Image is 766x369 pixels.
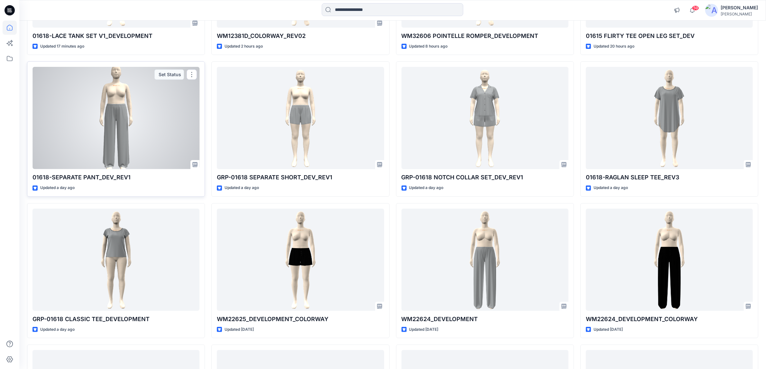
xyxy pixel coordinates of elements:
[594,184,628,191] p: Updated a day ago
[225,184,259,191] p: Updated a day ago
[32,173,199,182] p: 01618-SEPARATE PANT_DEV_REV1
[40,43,84,50] p: Updated 17 minutes ago
[721,12,758,16] div: [PERSON_NAME]
[409,43,448,50] p: Updated 8 hours ago
[692,5,699,11] span: 59
[409,184,444,191] p: Updated a day ago
[721,4,758,12] div: [PERSON_NAME]
[217,173,384,182] p: GRP-01618 SEPARATE SHORT_DEV_REV1
[217,209,384,311] a: WM22625_DEVELOPMENT_COLORWAY
[401,32,568,40] p: WM32606 POINTELLE ROMPER_DEVELOPMENT
[594,326,623,333] p: Updated [DATE]
[225,326,254,333] p: Updated [DATE]
[586,315,753,324] p: WM22624_DEVELOPMENT_COLORWAY
[217,315,384,324] p: WM22625_DEVELOPMENT_COLORWAY
[225,43,263,50] p: Updated 2 hours ago
[586,67,753,169] a: 01618-RAGLAN SLEEP TEE_REV3
[32,209,199,311] a: GRP-01618 CLASSIC TEE_DEVELOPMENT
[705,4,718,17] img: avatar
[401,315,568,324] p: WM22624_DEVELOPMENT
[32,315,199,324] p: GRP-01618 CLASSIC TEE_DEVELOPMENT
[594,43,634,50] p: Updated 20 hours ago
[32,67,199,169] a: 01618-SEPARATE PANT_DEV_REV1
[217,32,384,40] p: WM12381D_COLORWAY_REV02
[586,32,753,40] p: 01615 FLIRTY TEE OPEN LEG SET_DEV
[32,32,199,40] p: 01618-LACE TANK SET V1_DEVELOPMENT
[217,67,384,169] a: GRP-01618 SEPARATE SHORT_DEV_REV1
[401,173,568,182] p: GRP-01618 NOTCH COLLAR SET_DEV_REV1
[40,184,75,191] p: Updated a day ago
[401,67,568,169] a: GRP-01618 NOTCH COLLAR SET_DEV_REV1
[40,326,75,333] p: Updated a day ago
[409,326,438,333] p: Updated [DATE]
[401,209,568,311] a: WM22624_DEVELOPMENT
[586,209,753,311] a: WM22624_DEVELOPMENT_COLORWAY
[586,173,753,182] p: 01618-RAGLAN SLEEP TEE_REV3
